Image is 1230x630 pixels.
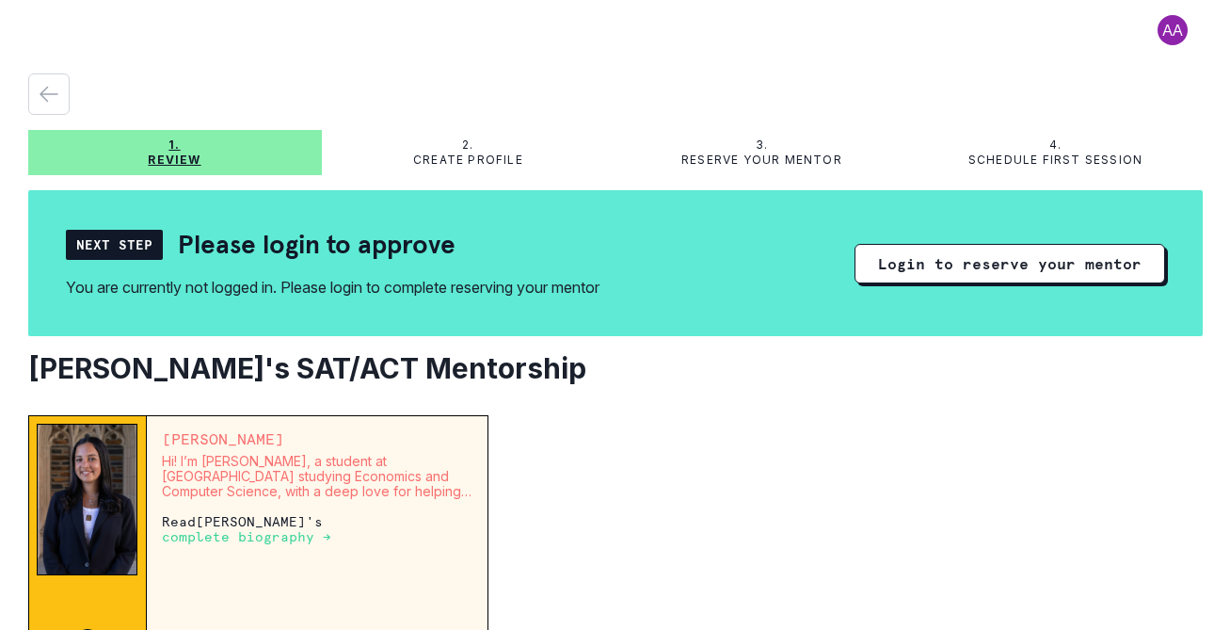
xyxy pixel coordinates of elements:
[1049,137,1062,153] p: 4.
[681,153,842,168] p: Reserve your mentor
[148,153,200,168] p: Review
[28,351,1203,385] h2: [PERSON_NAME]'s SAT/ACT Mentorship
[168,137,180,153] p: 1.
[968,153,1142,168] p: Schedule first session
[162,454,473,499] p: Hi! I’m [PERSON_NAME], a student at [GEOGRAPHIC_DATA] studying Economics and Computer Science, wi...
[462,137,473,153] p: 2.
[162,529,331,544] p: complete biography →
[66,230,163,260] div: Next Step
[66,276,599,299] div: You are currently not logged in. Please login to complete reserving your mentor
[178,228,455,261] h2: Please login to approve
[162,431,473,446] p: [PERSON_NAME]
[855,244,1165,283] button: Login to reserve your mentor
[37,424,138,575] img: Mentor Image
[1142,15,1203,45] button: profile picture
[756,137,768,153] p: 3.
[413,153,523,168] p: Create profile
[162,528,331,544] a: complete biography →
[162,514,473,544] p: Read [PERSON_NAME] 's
